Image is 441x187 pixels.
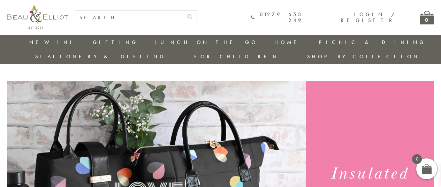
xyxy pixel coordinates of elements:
[274,39,302,46] a: Home
[420,11,434,24] a: 0
[341,11,395,24] a: Login / Register
[75,10,183,25] input: SEARCH
[154,39,258,46] a: Lunch On The Go
[319,39,426,46] a: Picnic & Dining
[29,39,76,46] a: New in!
[251,12,303,24] a: 01279 653 249
[194,53,279,60] a: For Children
[307,53,420,60] a: Shop by collection
[35,53,166,60] a: Stationery & Gifting
[412,154,422,164] span: 0
[7,5,68,29] img: logo
[93,39,138,46] a: Gifting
